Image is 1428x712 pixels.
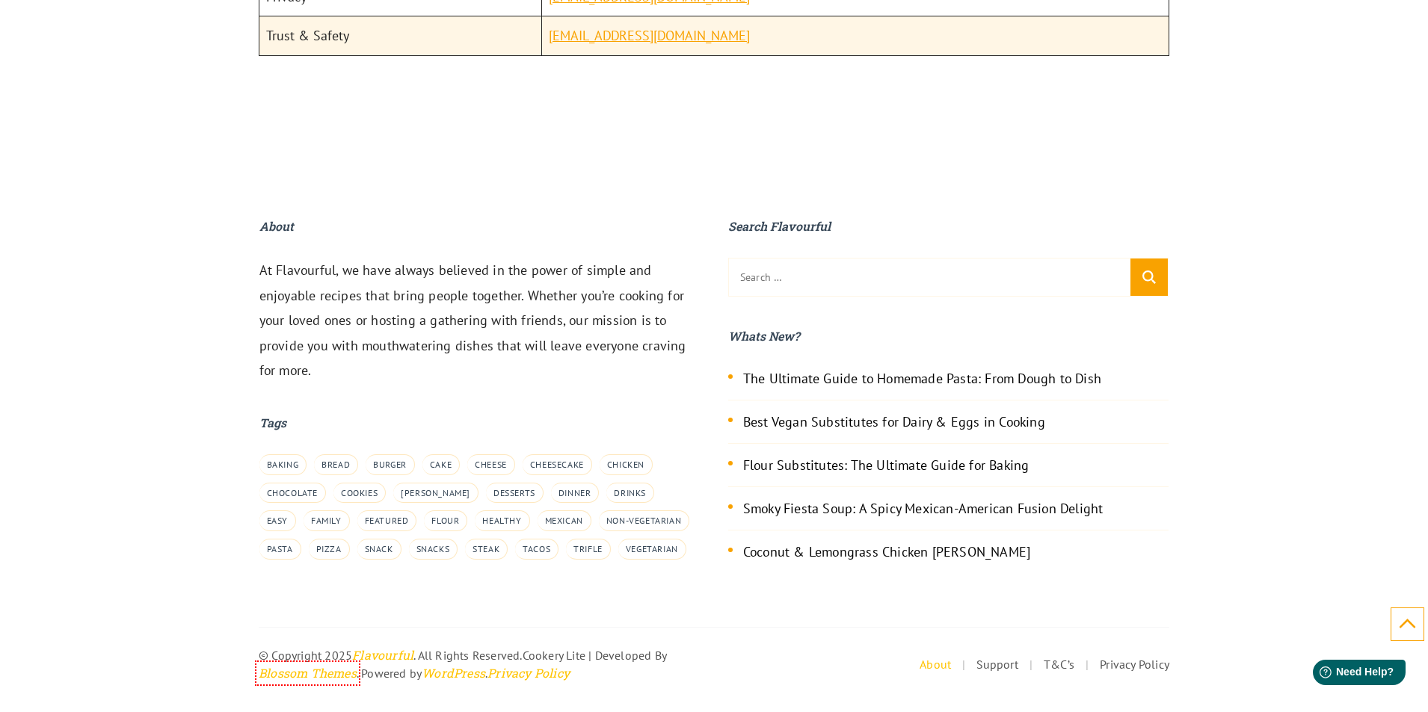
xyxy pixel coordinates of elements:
a: Support [976,657,1018,672]
a: baking (1 item) [259,454,307,475]
a: Healthy (6 items) [475,510,529,531]
a: Non-Vegetarian (2 items) [599,510,689,531]
span: © Copyright 2025 . All Rights Reserved. [259,648,523,663]
a: Best Vegan Substitutes for Dairy & Eggs in Cooking [743,413,1045,430]
a: Dinner (12 items) [551,483,600,504]
a: Blossom Themes [259,664,357,682]
a: T&C’s [1044,657,1074,672]
a: Desserts (19 items) [486,483,544,504]
a: Easy (1 item) [259,510,296,531]
a: Burger (1 item) [366,454,415,475]
a: Featured (14 items) [357,510,417,531]
a: Snacks (1 item) [409,539,458,560]
a: WordPress [422,664,485,682]
a: Snack (16 items) [357,539,401,560]
a: Pizza (1 item) [309,539,350,560]
a: Pasta (1 item) [259,539,301,560]
a: steak (1 item) [465,539,508,560]
div: Cookery Lite | Developed By . Powered by . [259,646,714,682]
h2: About [259,217,701,236]
h2: Search Flavourful [728,217,1169,236]
a: Curry (1 item) [393,483,478,504]
a: Flavourful [352,646,413,664]
a: flour (1 item) [424,510,467,531]
a: Smoky Fiesta Soup: A Spicy Mexican-American Fusion Delight [743,500,1104,517]
h2: Whats New? [728,326,1169,346]
iframe: Help widget launcher [1295,654,1412,696]
a: About [920,657,951,672]
a: Cheese (7 items) [467,454,515,475]
a: Bread (1 item) [314,454,358,475]
a: Cheesecake (1 item) [523,454,592,475]
a: Flour Substitutes: The Ultimate Guide for Baking [743,456,1030,474]
a: Trifle (1 item) [566,539,611,560]
a: Chicken (1 item) [600,454,653,475]
a: [EMAIL_ADDRESS][DOMAIN_NAME] [549,27,750,44]
a: Family (1 item) [304,510,350,531]
a: Vegetarian (9 items) [618,539,686,560]
h2: Tags [259,413,701,433]
a: Drinks (1 item) [606,483,654,504]
p: At Flavourful, we have always believed in the power of simple and enjoyable recipes that bring pe... [259,258,701,383]
a: Cake (4 items) [422,454,460,475]
a: Privacy Policy [1100,657,1169,672]
a: Tacos (2 items) [515,539,558,560]
a: Coconut & Lemongrass Chicken [PERSON_NAME] [743,543,1030,560]
a: Chocolate (6 items) [259,483,326,504]
a: Privacy Policy [487,664,570,682]
a: Cookies (1 item) [333,483,386,504]
a: The Ultimate Guide to Homemade Pasta: From Dough to Dish [743,370,1101,387]
a: Mexican (2 items) [538,510,591,531]
input: Search [1130,259,1168,296]
td: Trust & Safety [259,16,542,55]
